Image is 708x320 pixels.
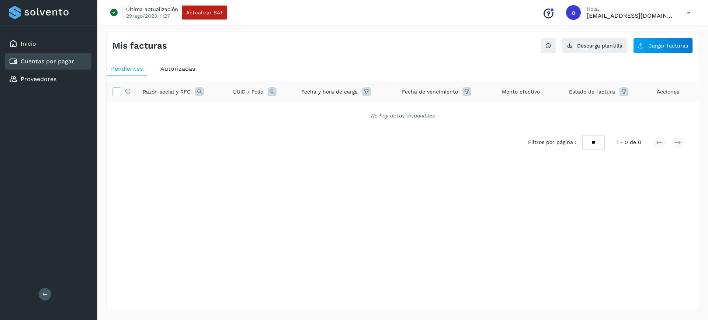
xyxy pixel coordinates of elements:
span: Estado de factura [569,88,615,96]
p: Última actualización [126,6,178,13]
span: Autorizadas [160,65,195,72]
span: Filtros por página : [528,138,576,146]
a: Proveedores [21,75,56,82]
p: Hola, [587,6,675,12]
div: Inicio [5,36,91,52]
span: Fecha y hora de carga [301,88,358,96]
span: 1 - 0 de 0 [617,138,641,146]
span: Descarga plantilla [577,43,622,48]
div: Proveedores [5,71,91,87]
div: No hay datos disponibles [116,112,689,120]
span: Monto efectivo [502,88,540,96]
a: Cuentas por pagar [21,58,74,65]
span: Acciones [657,88,679,96]
span: Fecha de vencimiento [402,88,458,96]
span: Pendientes [111,65,143,72]
span: Cargar facturas [648,43,688,48]
span: Actualizar SAT [186,10,223,15]
button: Descarga plantilla [562,38,627,53]
p: 29/ago/2023 11:27 [126,13,170,19]
p: orlando@rfllogistics.com.mx [587,12,675,19]
a: Inicio [21,40,36,47]
span: UUID / Folio [233,88,263,96]
span: Razón social y RFC [143,88,191,96]
div: Cuentas por pagar [5,53,91,70]
button: Actualizar SAT [182,6,227,20]
button: Cargar facturas [633,38,693,53]
h4: Mis facturas [112,41,167,51]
